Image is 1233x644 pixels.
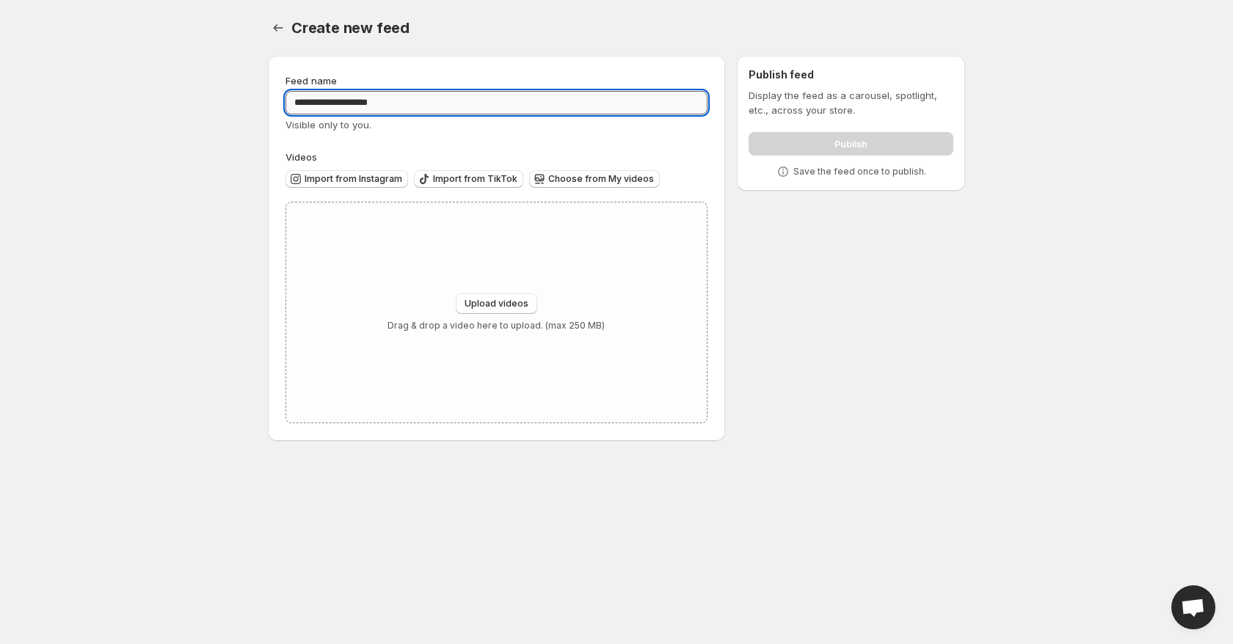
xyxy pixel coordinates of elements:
button: Choose from My videos [529,170,660,188]
span: Import from TikTok [433,173,517,185]
button: Import from TikTok [414,170,523,188]
button: Import from Instagram [285,170,408,188]
button: Upload videos [456,293,537,314]
span: Create new feed [291,19,410,37]
h2: Publish feed [749,67,953,82]
span: Visible only to you. [285,119,371,131]
div: Open chat [1171,585,1215,629]
p: Save the feed once to publish. [793,166,926,178]
button: Settings [268,18,288,38]
span: Import from Instagram [305,173,402,185]
p: Display the feed as a carousel, spotlight, etc., across your store. [749,88,953,117]
span: Feed name [285,75,337,87]
p: Drag & drop a video here to upload. (max 250 MB) [388,320,605,332]
span: Choose from My videos [548,173,654,185]
span: Upload videos [465,298,528,310]
span: Videos [285,151,317,163]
